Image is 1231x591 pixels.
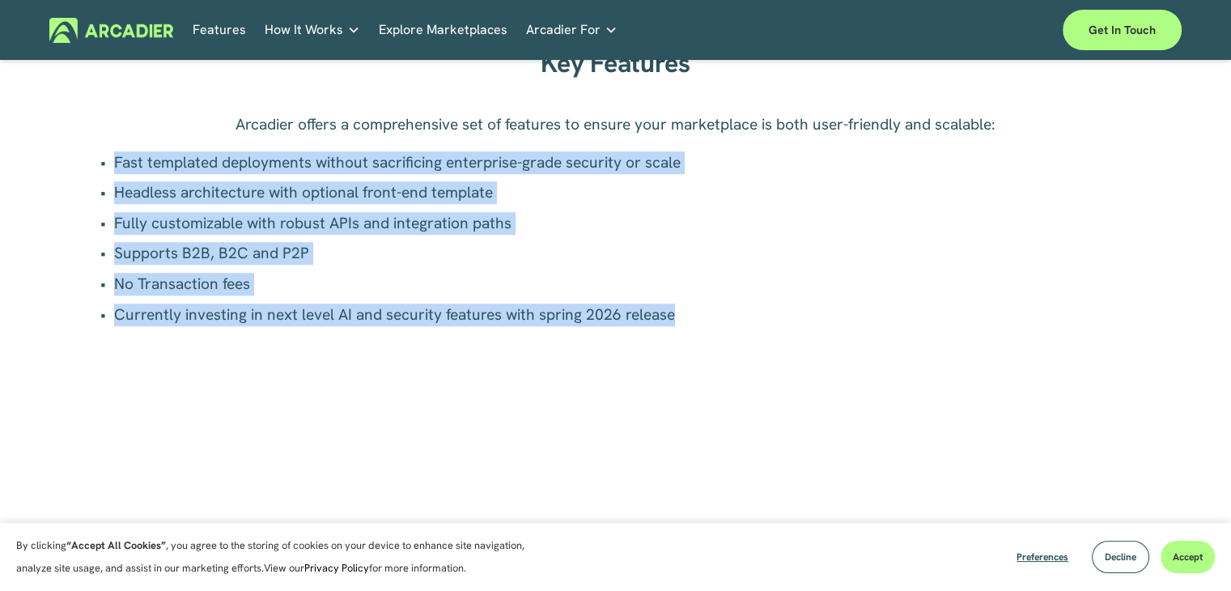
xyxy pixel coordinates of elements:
[1092,541,1149,573] button: Decline
[114,151,1134,174] p: Fast templated deployments without sacrificing enterprise-grade security or scale
[16,534,542,580] p: By clicking , you agree to the storing of cookies on your device to enhance site navigation, anal...
[1004,541,1080,573] button: Preferences
[98,113,1134,136] p: Arcadier offers a comprehensive set of features to ensure your marketplace is both user-friendly ...
[1150,513,1231,591] iframe: Chat Widget
[526,18,618,43] a: folder dropdown
[1105,551,1136,563] span: Decline
[193,18,246,43] a: Features
[265,18,360,43] a: folder dropdown
[66,538,166,552] strong: “Accept All Cookies”
[1063,10,1182,50] a: Get in touch
[304,561,369,575] a: Privacy Policy
[114,181,1134,204] p: Headless architecture with optional front-end template
[526,19,601,41] span: Arcadier For
[114,273,1134,295] p: No Transaction fees
[265,19,343,41] span: How It Works
[1017,551,1068,563] span: Preferences
[541,46,690,80] strong: Key Features
[379,18,507,43] a: Explore Marketplaces
[49,18,173,43] img: Arcadier
[114,242,1134,265] p: Supports B2B, B2C and P2P
[114,304,1134,326] p: Currently investing in next level AI and security features with spring 2026 release
[114,212,1134,235] p: Fully customizable with robust APIs and integration paths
